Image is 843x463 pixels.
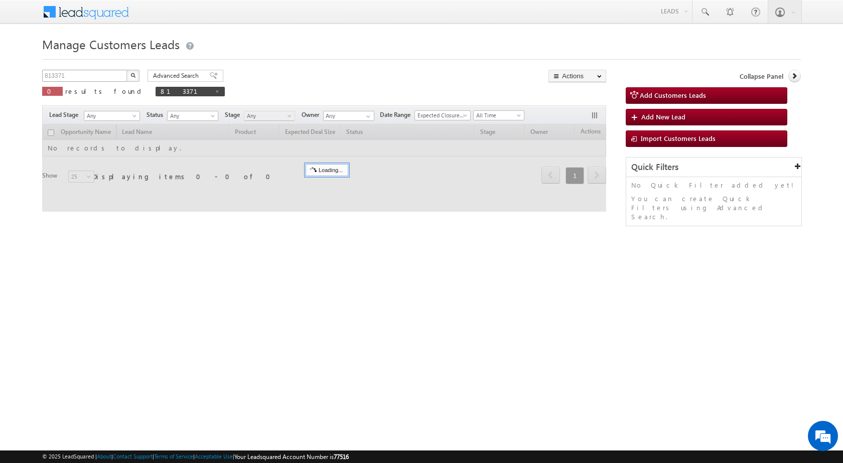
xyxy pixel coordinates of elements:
[740,72,783,81] span: Collapse Panel
[167,111,218,121] a: Any
[65,87,145,95] span: results found
[42,36,180,52] span: Manage Customers Leads
[641,134,716,142] span: Import Customers Leads
[97,453,111,459] a: About
[147,110,167,119] span: Status
[154,453,193,459] a: Terms of Service
[380,110,414,119] span: Date Range
[153,71,202,80] span: Advanced Search
[306,164,348,176] div: Loading...
[195,453,233,459] a: Acceptable Use
[244,111,295,121] a: Any
[84,111,136,120] span: Any
[225,110,244,119] span: Stage
[168,111,215,120] span: Any
[113,453,153,459] a: Contact Support
[548,70,606,82] button: Actions
[302,110,323,119] span: Owner
[130,73,135,78] img: Search
[323,111,374,121] input: Type to Search
[640,91,706,99] span: Add Customers Leads
[631,194,796,221] p: You can create Quick Filters using Advanced Search.
[415,111,467,120] span: Expected Closure Date
[244,111,292,120] span: Any
[473,110,524,120] a: All Time
[361,111,373,121] a: Show All Items
[234,453,349,460] span: Your Leadsquared Account Number is
[47,87,58,95] span: 0
[84,111,140,121] a: Any
[414,110,471,120] a: Expected Closure Date
[334,453,349,460] span: 77516
[161,87,210,95] span: 813371
[42,452,349,461] span: © 2025 LeadSquared | | | | |
[474,111,521,120] span: All Time
[641,112,685,121] span: Add New Lead
[631,181,796,190] p: No Quick Filter added yet!
[49,110,82,119] span: Lead Stage
[626,158,801,177] div: Quick Filters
